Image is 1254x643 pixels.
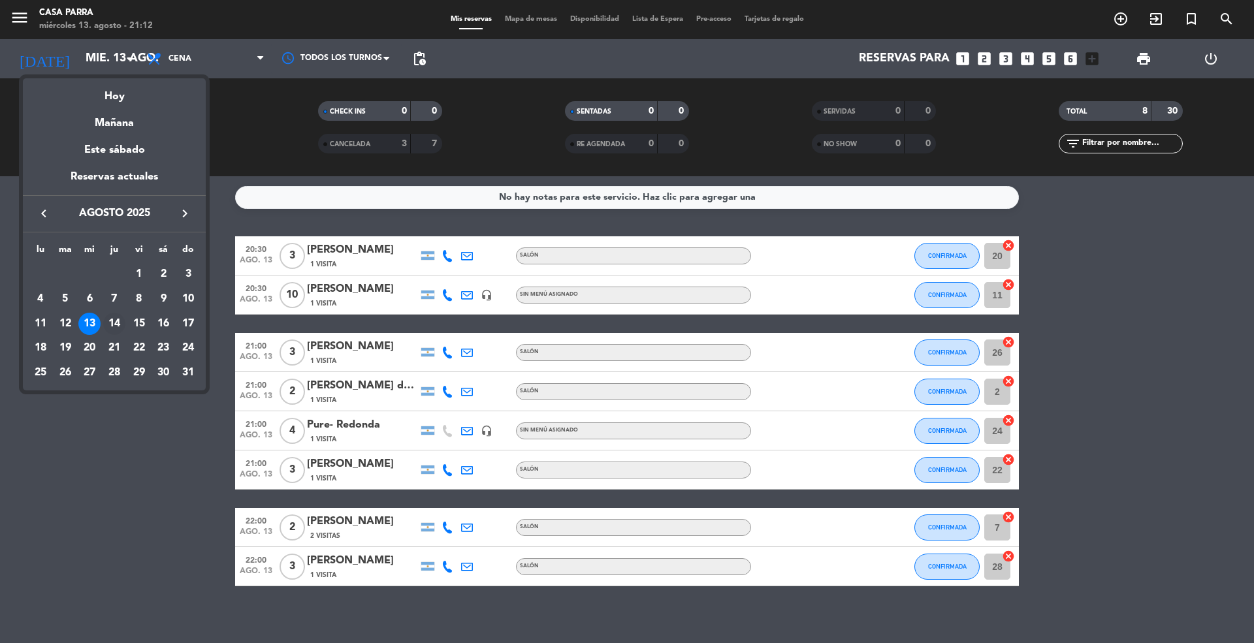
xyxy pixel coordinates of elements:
td: 10 de agosto de 2025 [176,287,201,311]
th: viernes [127,242,152,262]
td: 14 de agosto de 2025 [102,311,127,336]
td: 28 de agosto de 2025 [102,360,127,385]
div: 23 [152,337,174,359]
div: 3 [177,263,199,285]
td: 16 de agosto de 2025 [152,311,176,336]
td: 27 de agosto de 2025 [77,360,102,385]
td: 7 de agosto de 2025 [102,287,127,311]
td: 3 de agosto de 2025 [176,262,201,287]
td: 17 de agosto de 2025 [176,311,201,336]
td: 11 de agosto de 2025 [28,311,53,336]
div: 14 [103,313,125,335]
div: Mañana [23,105,206,132]
td: 25 de agosto de 2025 [28,360,53,385]
div: 2 [152,263,174,285]
td: 29 de agosto de 2025 [127,360,152,385]
th: martes [53,242,78,262]
td: 31 de agosto de 2025 [176,360,201,385]
th: jueves [102,242,127,262]
th: sábado [152,242,176,262]
th: lunes [28,242,53,262]
i: keyboard_arrow_right [177,206,193,221]
td: 12 de agosto de 2025 [53,311,78,336]
div: 19 [54,337,76,359]
div: 13 [78,313,101,335]
td: 22 de agosto de 2025 [127,336,152,360]
td: 4 de agosto de 2025 [28,287,53,311]
div: 29 [128,362,150,384]
div: 6 [78,288,101,310]
td: 19 de agosto de 2025 [53,336,78,360]
div: 11 [29,313,52,335]
td: 2 de agosto de 2025 [152,262,176,287]
td: 9 de agosto de 2025 [152,287,176,311]
td: 15 de agosto de 2025 [127,311,152,336]
td: 21 de agosto de 2025 [102,336,127,360]
td: 18 de agosto de 2025 [28,336,53,360]
button: keyboard_arrow_right [173,205,197,222]
div: 17 [177,313,199,335]
div: 26 [54,362,76,384]
div: 27 [78,362,101,384]
div: 10 [177,288,199,310]
td: 20 de agosto de 2025 [77,336,102,360]
div: 7 [103,288,125,310]
div: 25 [29,362,52,384]
td: 6 de agosto de 2025 [77,287,102,311]
td: 24 de agosto de 2025 [176,336,201,360]
div: Este sábado [23,132,206,168]
div: 31 [177,362,199,384]
div: 20 [78,337,101,359]
td: 26 de agosto de 2025 [53,360,78,385]
div: 4 [29,288,52,310]
td: 30 de agosto de 2025 [152,360,176,385]
i: keyboard_arrow_left [36,206,52,221]
div: 22 [128,337,150,359]
div: 18 [29,337,52,359]
div: 28 [103,362,125,384]
div: 8 [128,288,150,310]
button: keyboard_arrow_left [32,205,56,222]
th: miércoles [77,242,102,262]
td: 5 de agosto de 2025 [53,287,78,311]
div: Reservas actuales [23,168,206,195]
div: 12 [54,313,76,335]
td: 13 de agosto de 2025 [77,311,102,336]
td: 1 de agosto de 2025 [127,262,152,287]
div: 21 [103,337,125,359]
th: domingo [176,242,201,262]
div: 15 [128,313,150,335]
div: Hoy [23,78,206,105]
div: 9 [152,288,174,310]
td: 23 de agosto de 2025 [152,336,176,360]
div: 5 [54,288,76,310]
td: AGO. [28,262,127,287]
div: 24 [177,337,199,359]
td: 8 de agosto de 2025 [127,287,152,311]
div: 16 [152,313,174,335]
div: 1 [128,263,150,285]
span: agosto 2025 [56,205,173,222]
div: 30 [152,362,174,384]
